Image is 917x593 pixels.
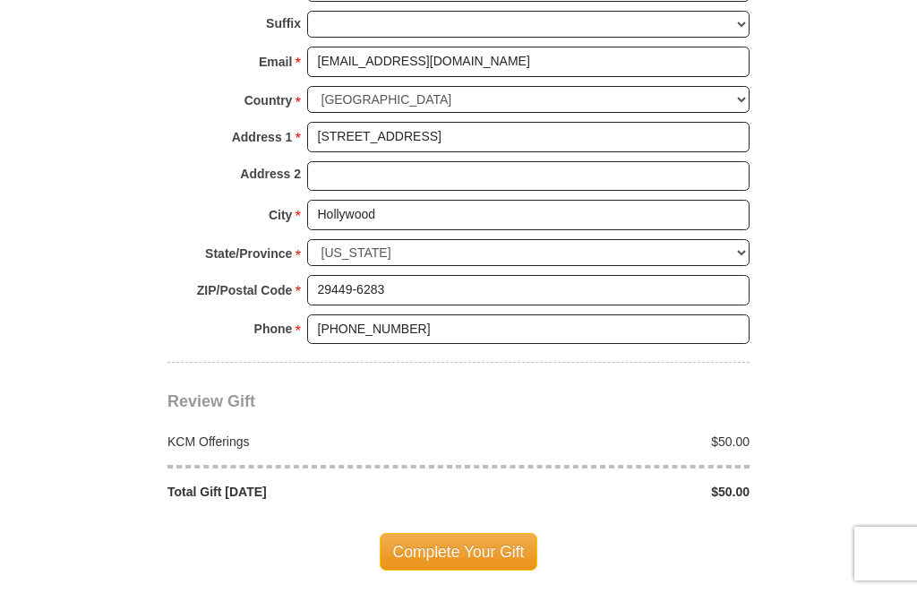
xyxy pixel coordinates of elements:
div: $50.00 [458,483,759,501]
span: Complete Your Gift [380,533,538,571]
strong: Address 2 [240,161,301,186]
strong: City [269,202,292,228]
strong: Phone [254,316,293,341]
strong: State/Province [205,241,292,266]
span: Review Gift [167,392,255,410]
strong: Address 1 [232,125,293,150]
strong: Country [244,88,293,113]
strong: ZIP/Postal Code [197,278,293,303]
div: KCM Offerings [159,433,459,451]
strong: Suffix [266,11,301,36]
strong: Email [259,49,292,74]
div: Total Gift [DATE] [159,483,459,501]
div: $50.00 [458,433,759,451]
